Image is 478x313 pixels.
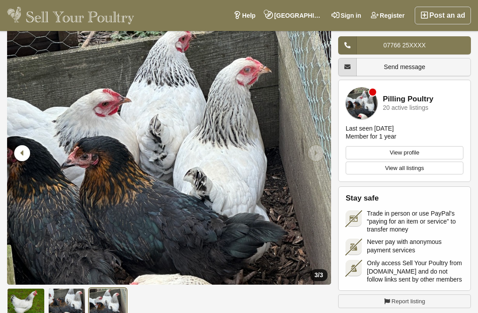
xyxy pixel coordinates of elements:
a: View profile [346,146,463,159]
span: Only access Sell Your Poultry from [DOMAIN_NAME] and do not follow links sent by other members [367,259,463,283]
li: 3 / 3 [7,22,331,285]
div: Member is offline [369,89,376,96]
a: Post an ad [415,7,471,24]
a: [GEOGRAPHIC_DATA], [GEOGRAPHIC_DATA] [260,7,327,24]
a: Help [228,7,260,24]
div: 20 active listings [383,104,428,111]
span: Never pay with anonymous payment services [367,238,463,254]
h2: Stay safe [346,194,463,203]
span: 3 [320,271,323,278]
img: Light Sussex - Point of Lays - Lancashire - 3/3 [7,22,331,285]
a: Register [366,7,409,24]
a: Report listing [338,294,471,309]
a: Send message [338,58,471,76]
div: Last seen [DATE] [346,124,394,132]
span: 07766 25XXXX [383,42,426,49]
span: Trade in person or use PayPal's “paying for an item or service” to transfer money [367,209,463,234]
div: Previous slide [12,142,35,165]
a: 07766 25XXXX [338,36,471,54]
div: / [310,269,328,281]
span: 3 [315,271,318,278]
div: Member for 1 year [346,132,396,140]
span: Send message [384,63,425,70]
div: Next slide [304,142,327,165]
img: Pilling Poultry [346,87,378,119]
img: Sell Your Poultry [7,7,134,24]
span: Report listing [392,297,425,306]
a: Sign in [327,7,366,24]
a: View all listings [346,162,463,175]
a: Pilling Poultry [383,95,433,104]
